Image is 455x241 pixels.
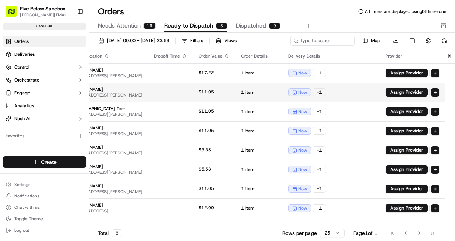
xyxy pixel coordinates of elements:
span: Dispatched [236,21,266,30]
a: Deliveries [3,49,86,60]
span: $17.22 [199,70,214,75]
span: Nash AI [14,115,30,122]
span: Map [371,38,380,44]
span: 1 item [241,128,277,134]
button: Five Below Sandbox [20,5,65,12]
div: Provider [386,53,439,59]
button: Five Below Sandbox[PERSON_NAME][EMAIL_ADDRESS][DOMAIN_NAME] [3,3,74,20]
div: Total [98,229,122,237]
div: Available Products [3,147,86,159]
span: 1 item [241,205,277,211]
div: Start new chat [24,68,117,75]
span: [PERSON_NAME] [69,67,142,73]
button: Create [3,156,86,168]
span: [STREET_ADDRESS][PERSON_NAME] [69,73,142,79]
button: Views [212,36,240,46]
span: 1 item [241,167,277,172]
div: + 1 [313,146,326,154]
span: [PERSON_NAME] [69,144,142,150]
span: Control [14,64,29,70]
span: now [298,205,307,211]
span: Knowledge Base [14,103,55,110]
span: now [298,128,307,134]
span: [PERSON_NAME] [69,183,142,189]
span: [PERSON_NAME] [69,125,142,131]
div: + 1 [313,88,326,96]
div: 💻 [60,104,66,110]
div: + 1 [313,204,326,212]
input: Type to search [290,36,355,46]
span: [STREET_ADDRESS] [69,208,142,214]
span: [PERSON_NAME] [69,87,142,92]
span: [STREET_ADDRESS][PERSON_NAME] [69,169,142,175]
button: Assign Provider [386,204,428,212]
div: 📗 [7,104,13,110]
button: Nash AI [3,113,86,124]
span: [STREET_ADDRESS][PERSON_NAME] [69,150,142,156]
div: 8 [216,23,227,29]
div: 19 [143,23,156,29]
div: + 1 [313,166,326,173]
a: Orders [3,36,86,47]
button: Assign Provider [386,146,428,154]
a: 💻API Documentation [58,100,118,113]
span: Orders [14,38,29,45]
span: 1 item [241,186,277,192]
div: Dropoff Location [69,53,142,59]
div: Dropoff Time [154,53,187,59]
span: 1 item [241,89,277,95]
button: Assign Provider [386,69,428,77]
span: [DEMOGRAPHIC_DATA] Test [69,106,142,112]
div: Page 1 of 1 [353,230,377,237]
span: 1 item [241,147,277,153]
p: Welcome 👋 [7,28,130,40]
div: Filters [190,38,203,44]
span: [STREET_ADDRESS][PERSON_NAME] [69,92,142,98]
span: 1 item [241,70,277,76]
span: $11.05 [199,128,214,133]
button: Log out [3,225,86,235]
div: Order Details [241,53,277,59]
a: 📗Knowledge Base [4,100,58,113]
span: [PERSON_NAME] [69,202,142,208]
span: Pylon [71,121,87,126]
span: Orchestrate [14,77,39,83]
img: Nash [7,7,21,21]
a: Analytics [3,100,86,112]
span: Log out [14,227,29,233]
span: Toggle Theme [14,216,43,222]
span: [STREET_ADDRESS][PERSON_NAME] [69,189,142,195]
span: $11.05 [199,89,214,95]
span: Deliveries [14,51,35,58]
div: 8 [112,229,122,237]
span: now [298,70,307,76]
div: + 1 [313,69,326,77]
span: Create [41,158,57,166]
span: $11.05 [199,108,214,114]
h1: Orders [98,6,124,17]
a: Powered byPylon [50,121,87,126]
button: Settings [3,179,86,190]
button: Assign Provider [386,127,428,135]
button: Toggle Theme [3,214,86,224]
button: Refresh [439,36,449,46]
div: Order Value [199,53,230,59]
span: API Documentation [68,103,115,110]
span: now [298,109,307,114]
span: $11.05 [199,186,214,191]
div: Favorites [3,130,86,142]
span: Engage [14,90,30,96]
span: [PERSON_NAME] [69,164,142,169]
button: Assign Provider [386,107,428,116]
span: $12.00 [199,205,214,211]
span: Needs Attention [98,21,141,30]
button: Filters [178,36,206,46]
div: Delivery Details [288,53,374,59]
span: Notifications [14,193,39,199]
span: Views [224,38,237,44]
img: 1736555255976-a54dd68f-1ca7-489b-9aae-adbdc363a1c4 [7,68,20,81]
span: Settings [14,182,30,187]
span: Chat with us! [14,205,40,210]
span: now [298,89,307,95]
